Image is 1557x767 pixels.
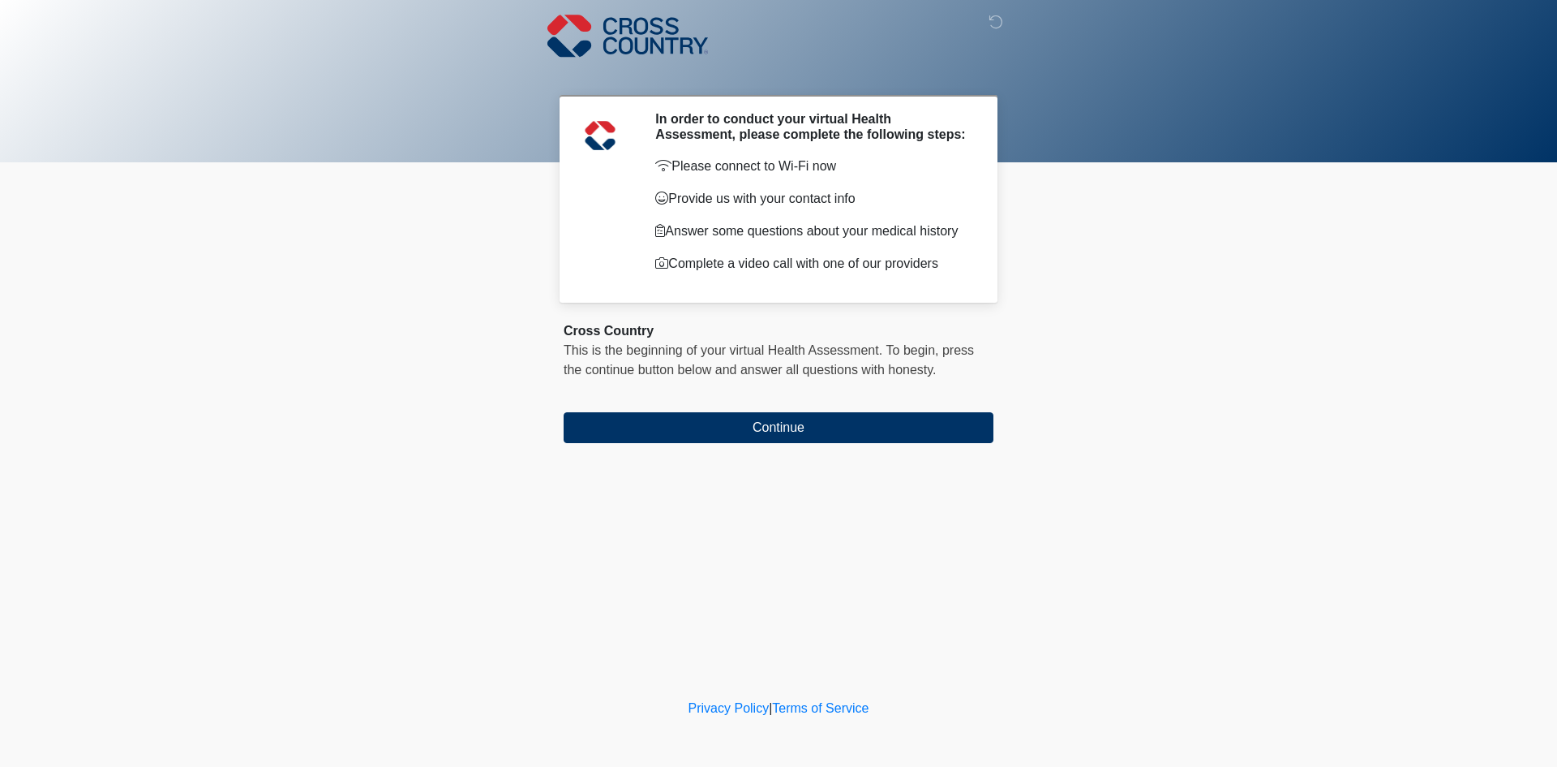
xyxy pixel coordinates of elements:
[564,343,974,377] span: press the continue button below and answer all questions with honesty.
[886,343,942,357] span: To begin,
[769,701,772,715] a: |
[551,58,1006,88] h1: ‎ ‎ ‎
[564,412,993,443] button: Continue
[655,189,969,209] p: Provide us with your contact info
[655,157,969,176] p: Please connect to Wi-Fi now
[655,222,969,241] p: Answer some questions about your medical history
[688,701,770,715] a: Privacy Policy
[772,701,869,715] a: Terms of Service
[576,111,624,160] img: Agent Avatar
[564,321,993,341] div: Cross Country
[655,111,969,142] h2: In order to conduct your virtual Health Assessment, please complete the following steps:
[655,254,969,274] p: Complete a video call with one of our providers
[564,343,882,357] span: This is the beginning of your virtual Health Assessment.
[547,12,708,59] img: Cross Country Logo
